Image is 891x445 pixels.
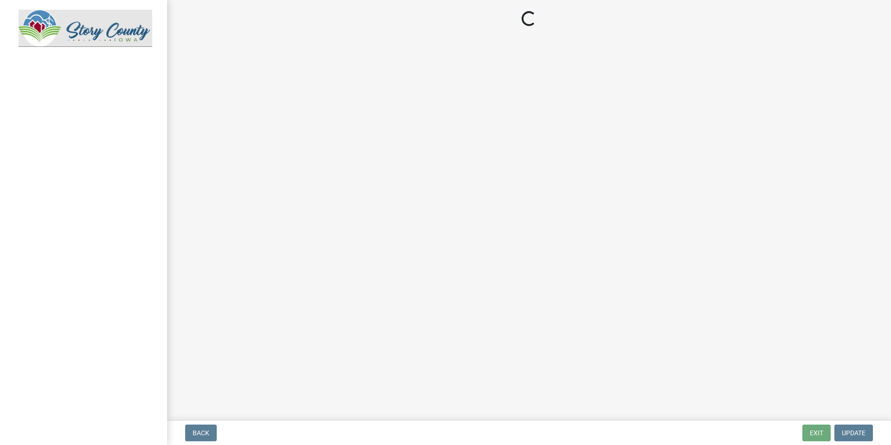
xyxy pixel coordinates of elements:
[19,10,152,47] img: Story County, Iowa
[193,429,209,437] span: Back
[802,425,831,441] button: Exit
[185,425,217,441] button: Back
[842,429,865,437] span: Update
[834,425,873,441] button: Update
